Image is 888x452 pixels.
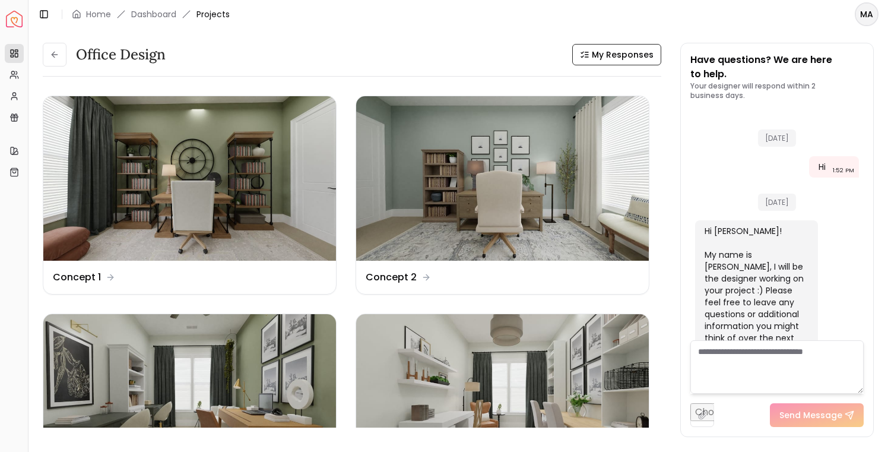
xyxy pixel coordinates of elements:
div: Hi [819,161,826,173]
nav: breadcrumb [72,8,230,20]
span: Projects [196,8,230,20]
span: [DATE] [758,194,796,211]
span: MA [856,4,877,25]
p: Your designer will respond within 2 business days. [690,81,864,100]
dd: Concept 1 [53,270,101,285]
span: My Responses [592,49,654,61]
button: MA [855,2,879,26]
img: Concept 1 [43,96,336,261]
a: Dashboard [131,8,176,20]
div: 1:52 PM [833,165,854,176]
p: Have questions? We are here to help. [690,53,864,81]
a: Concept 2Concept 2 [356,96,649,295]
button: My Responses [572,44,661,65]
img: Spacejoy Logo [6,11,23,27]
h3: Office Design [76,45,166,64]
a: Spacejoy [6,11,23,27]
a: Concept 1Concept 1 [43,96,337,295]
span: [DATE] [758,129,796,147]
a: Home [86,8,111,20]
img: Concept 2 [356,96,649,261]
dd: Concept 2 [366,270,417,285]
